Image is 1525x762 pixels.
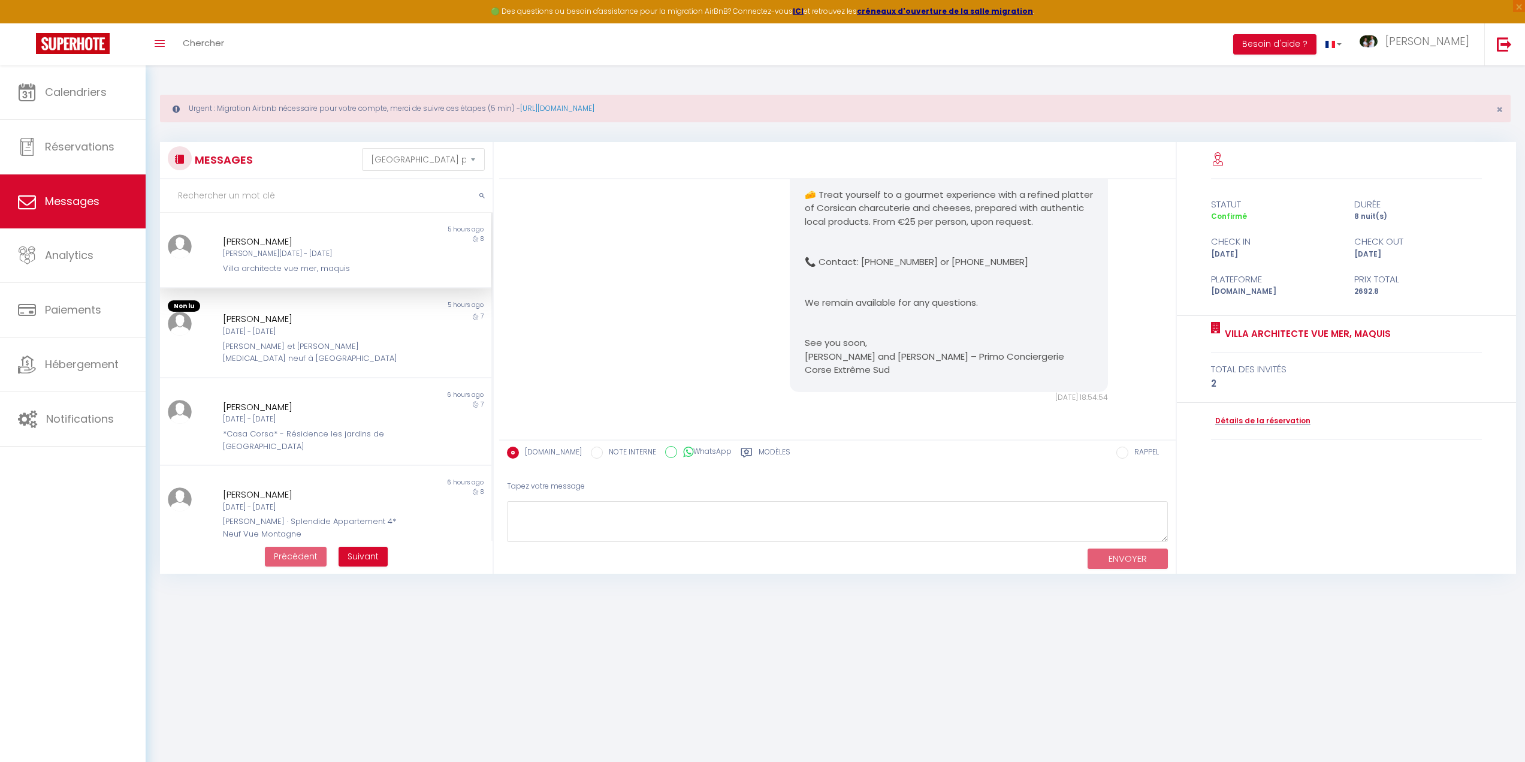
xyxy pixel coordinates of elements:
[325,390,491,400] div: 6 hours ago
[348,550,379,562] span: Suivant
[1360,35,1378,47] img: ...
[1221,327,1391,341] a: Villa architecte vue mer, maquis
[223,487,400,502] div: [PERSON_NAME]
[1346,249,1490,260] div: [DATE]
[325,300,491,312] div: 5 hours ago
[1346,234,1490,249] div: check out
[1496,104,1503,115] button: Close
[223,428,400,453] div: *Casa Corsa* - Résidence les jardins de [GEOGRAPHIC_DATA]
[1088,549,1168,570] button: ENVOYER
[45,302,101,317] span: Paiements
[45,248,93,263] span: Analytics
[1351,23,1484,65] a: ... [PERSON_NAME]
[793,6,804,16] a: ICI
[223,263,400,275] div: Villa architecte vue mer, maquis
[1474,708,1516,753] iframe: Chat
[1203,249,1346,260] div: [DATE]
[223,248,400,260] div: [PERSON_NAME][DATE] - [DATE]
[168,487,192,511] img: ...
[481,312,484,321] span: 7
[160,179,493,213] input: Rechercher un mot clé
[45,139,114,154] span: Réservations
[1346,197,1490,212] div: durée
[183,37,224,49] span: Chercher
[1203,197,1346,212] div: statut
[1233,34,1316,55] button: Besoin d'aide ?
[325,225,491,234] div: 5 hours ago
[507,472,1168,501] div: Tapez votre message
[339,547,388,567] button: Next
[45,85,107,100] span: Calendriers
[223,414,400,425] div: [DATE] - [DATE]
[325,478,491,487] div: 6 hours ago
[223,234,400,249] div: [PERSON_NAME]
[223,312,400,326] div: [PERSON_NAME]
[168,312,192,336] img: ...
[274,550,318,562] span: Précédent
[857,6,1033,16] a: créneaux d'ouverture de la salle migration
[174,23,233,65] a: Chercher
[481,487,484,496] span: 8
[168,234,192,258] img: ...
[1496,102,1503,117] span: ×
[265,547,327,567] button: Previous
[805,296,1094,310] p: We remain available for any questions.
[223,502,400,513] div: [DATE] - [DATE]
[45,357,119,372] span: Hébergement
[168,300,200,312] span: Non lu
[46,411,114,426] span: Notifications
[1203,272,1346,287] div: Plateforme
[677,446,732,459] label: WhatsApp
[519,447,582,460] label: [DOMAIN_NAME]
[1211,377,1482,391] div: 2
[1346,211,1490,222] div: 8 nuit(s)
[223,516,400,540] div: [PERSON_NAME] · Splendide Appartement 4* Neuf Vue Montagne
[1346,286,1490,297] div: 2692.8
[1203,286,1346,297] div: [DOMAIN_NAME]
[36,33,110,54] img: Super Booking
[805,188,1094,229] p: 🧀 Treat yourself to a gourmet experience with a refined platter of Corsican charcuterie and chees...
[45,194,99,209] span: Messages
[160,95,1511,122] div: Urgent : Migration Airbnb nécessaire pour votre compte, merci de suivre ces étapes (5 min) -
[759,447,790,462] label: Modèles
[603,447,656,460] label: NOTE INTERNE
[1385,34,1469,49] span: [PERSON_NAME]
[168,400,192,424] img: ...
[1128,447,1159,460] label: RAPPEL
[223,326,400,338] div: [DATE] - [DATE]
[805,336,1094,377] p: See you soon, [PERSON_NAME] and [PERSON_NAME] – Primo Conciergerie Corse Extrême Sud
[790,392,1109,403] div: [DATE] 18:54:54
[481,400,484,409] span: 7
[223,341,400,365] div: [PERSON_NAME] et [PERSON_NAME] [MEDICAL_DATA] neuf à [GEOGRAPHIC_DATA]
[520,103,594,113] a: [URL][DOMAIN_NAME]
[805,255,1094,269] p: 📞 Contact: [PHONE_NUMBER] or [PHONE_NUMBER]
[10,5,46,41] button: Ouvrir le widget de chat LiveChat
[223,400,400,414] div: [PERSON_NAME]
[192,146,253,173] h3: MESSAGES
[1211,362,1482,377] div: total des invités
[481,234,484,243] span: 8
[1211,415,1310,427] a: Détails de la réservation
[1203,234,1346,249] div: check in
[1497,37,1512,52] img: logout
[1211,211,1247,221] span: Confirmé
[1346,272,1490,287] div: Prix total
